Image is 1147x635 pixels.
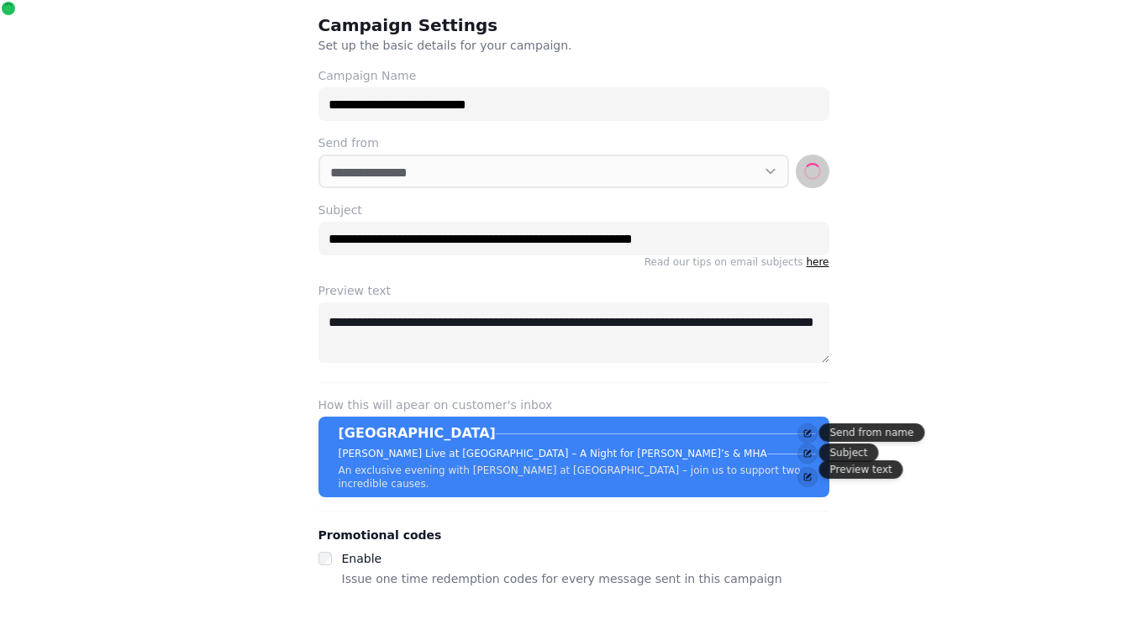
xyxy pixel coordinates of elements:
[342,569,782,589] p: Issue one time redemption codes for every message sent in this campaign
[819,443,879,462] div: Subject
[318,282,829,299] label: Preview text
[819,460,903,479] div: Preview text
[819,423,925,442] div: Send from name
[318,67,829,84] label: Campaign Name
[339,447,767,460] p: [PERSON_NAME] Live at [GEOGRAPHIC_DATA] – A Night for [PERSON_NAME]’s & MHA
[318,255,829,269] p: Read our tips on email subjects
[318,134,829,151] label: Send from
[806,256,829,268] a: here
[318,13,641,37] h2: Campaign Settings
[339,423,496,443] p: [GEOGRAPHIC_DATA]
[318,202,829,218] label: Subject
[318,396,829,413] label: How this will apear on customer's inbox
[318,525,442,545] legend: Promotional codes
[342,552,382,565] label: Enable
[339,464,816,491] p: An exclusive evening with [PERSON_NAME] at [GEOGRAPHIC_DATA] – join us to support two incredible ...
[318,37,749,54] p: Set up the basic details for your campaign.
